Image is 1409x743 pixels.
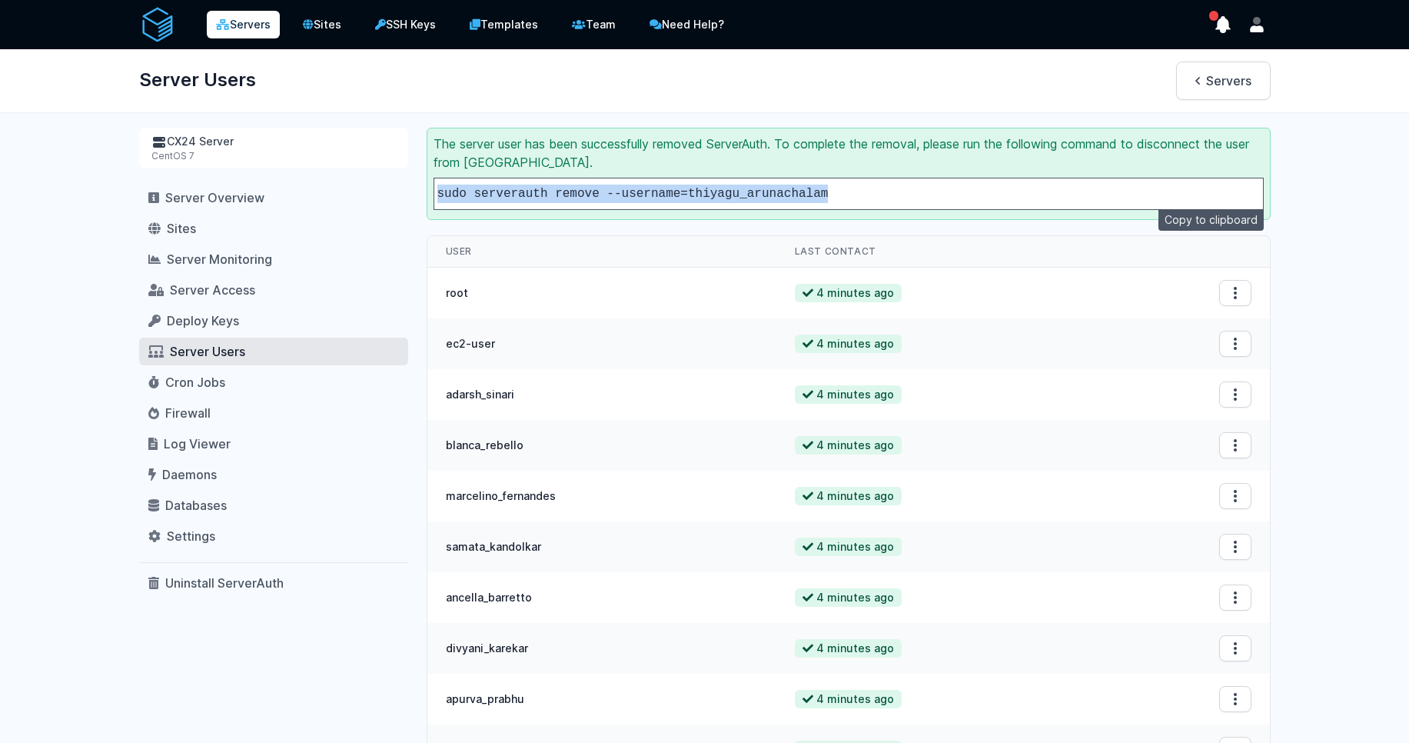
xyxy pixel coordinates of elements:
[292,9,352,40] a: Sites
[1176,62,1271,100] a: Servers
[139,569,408,597] a: Uninstall ServerAuth
[427,674,776,725] td: apurva_prabhu
[1209,11,1219,21] span: has unread notifications
[795,690,902,708] span: 4 minutes ago
[151,150,396,162] div: CentOS 7
[139,6,176,43] img: serverAuth logo
[1243,11,1271,38] button: User menu
[167,528,215,544] span: Settings
[167,252,272,267] span: Server Monitoring
[1158,209,1264,231] button: Copy to clipboard
[139,399,408,427] a: Firewall
[139,307,408,335] a: Deploy Keys
[795,385,902,404] span: 4 minutes ago
[139,62,256,98] h1: Server Users
[170,344,245,359] span: Server Users
[165,375,225,390] span: Cron Jobs
[151,134,396,150] div: CX24 Server
[139,276,408,304] a: Server Access
[364,9,447,40] a: SSH Keys
[427,623,776,674] td: divyani_karekar
[139,338,408,365] a: Server Users
[776,236,1109,268] th: Last Contact
[795,487,902,505] span: 4 minutes ago
[165,190,264,205] span: Server Overview
[427,268,776,319] td: root
[139,522,408,550] a: Settings
[162,467,217,482] span: Daemons
[165,405,211,421] span: Firewall
[639,9,735,40] a: Need Help?
[139,215,408,242] a: Sites
[795,538,902,556] span: 4 minutes ago
[434,135,1264,172] p: The server user has been successfully removed ServerAuth. To complete the removal, please run the...
[139,461,408,488] a: Daemons
[795,588,902,607] span: 4 minutes ago
[167,221,196,236] span: Sites
[795,436,902,455] span: 4 minutes ago
[427,420,776,471] td: blanca_rebello
[427,318,776,369] td: ec2-user
[139,491,408,519] a: Databases
[139,430,408,458] a: Log Viewer
[795,639,902,658] span: 4 minutes ago
[427,521,776,572] td: samata_kandolkar
[795,335,902,353] span: 4 minutes ago
[165,498,227,513] span: Databases
[427,471,776,521] td: marcelino_fernandes
[459,9,549,40] a: Templates
[167,313,239,328] span: Deploy Keys
[139,368,408,396] a: Cron Jobs
[139,245,408,273] a: Server Monitoring
[437,187,829,201] code: sudo serverauth remove --username=thiyagu_arunachalam
[561,9,626,40] a: Team
[427,236,776,268] th: User
[427,369,776,420] td: adarsh_sinari
[165,575,284,591] span: Uninstall ServerAuth
[427,572,776,623] td: ancella_barretto
[164,436,231,451] span: Log Viewer
[139,184,408,212] a: Server Overview
[795,284,902,302] span: 4 minutes ago
[170,282,255,298] span: Server Access
[1209,11,1237,38] button: show notifications
[207,11,280,38] a: Servers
